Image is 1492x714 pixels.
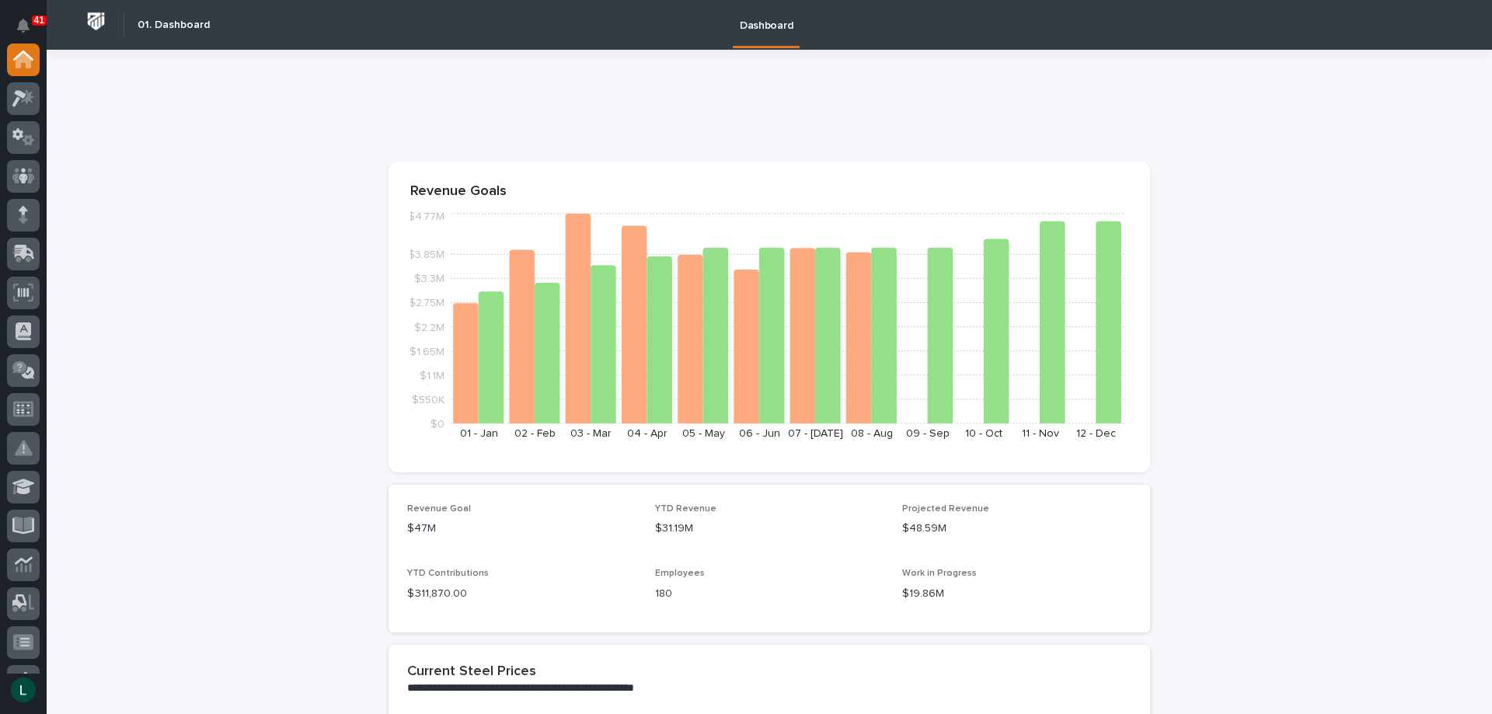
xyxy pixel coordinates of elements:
text: 12 - Dec [1076,428,1116,439]
text: 02 - Feb [514,428,556,439]
p: $ 311,870.00 [407,586,636,602]
p: $48.59M [902,521,1131,537]
span: YTD Revenue [655,504,716,514]
div: Notifications41 [19,19,40,44]
tspan: $2.75M [409,298,444,308]
tspan: $1.65M [410,346,444,357]
tspan: $2.2M [414,322,444,333]
span: Revenue Goal [407,504,471,514]
text: 08 - Aug [851,428,893,439]
text: 07 - [DATE] [788,428,843,439]
h2: Current Steel Prices [407,663,536,681]
span: Work in Progress [902,569,977,578]
text: 11 - Nov [1022,428,1059,439]
text: 03 - Mar [570,428,612,439]
p: $19.86M [902,586,1131,602]
tspan: $550K [412,394,444,405]
text: 10 - Oct [965,428,1002,439]
tspan: $4.77M [408,211,444,222]
text: 04 - Apr [627,428,668,439]
p: $47M [407,521,636,537]
p: $31.19M [655,521,884,537]
p: 180 [655,586,884,602]
h2: 01. Dashboard [138,19,210,32]
button: users-avatar [7,674,40,706]
tspan: $0 [431,419,444,430]
p: 41 [34,15,44,26]
text: 05 - May [682,428,725,439]
tspan: $1.1M [420,370,444,381]
tspan: $3.3M [414,273,444,284]
tspan: $3.85M [408,249,444,260]
text: 06 - Jun [739,428,780,439]
img: Workspace Logo [82,7,110,36]
span: Employees [655,569,705,578]
text: 09 - Sep [906,428,950,439]
span: YTD Contributions [407,569,489,578]
p: Revenue Goals [410,183,1128,200]
span: Projected Revenue [902,504,989,514]
button: Notifications [7,9,40,42]
text: 01 - Jan [460,428,498,439]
